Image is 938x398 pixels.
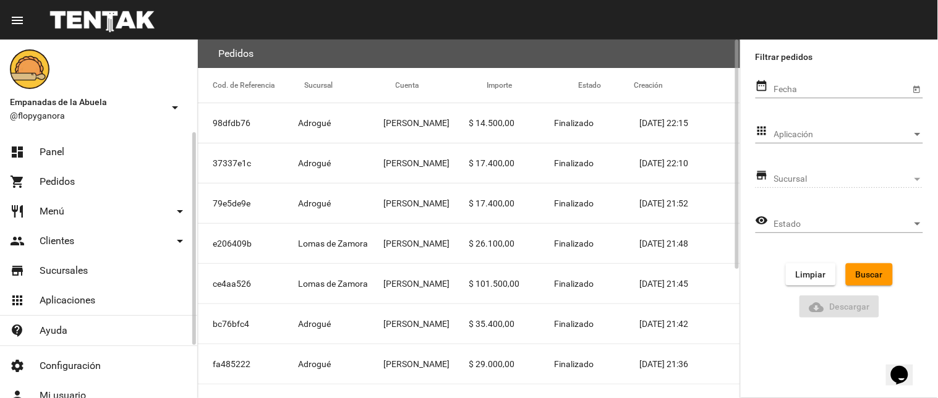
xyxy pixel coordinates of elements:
mat-cell: $ 101.500,00 [469,264,555,303]
mat-icon: Descargar Reporte [809,300,824,315]
mat-cell: 37337e1c [198,143,298,183]
button: Buscar [846,263,893,286]
mat-cell: bc76bfc4 [198,304,298,344]
mat-cell: e206409b [198,224,298,263]
mat-icon: apps [756,124,769,138]
mat-cell: ce4aa526 [198,264,298,303]
mat-cell: [PERSON_NAME] [383,143,469,183]
mat-select: Sucursal [774,174,923,184]
mat-cell: fa485222 [198,344,298,384]
span: Finalizado [555,277,594,290]
mat-cell: $ 17.400,00 [469,184,555,223]
mat-cell: [PERSON_NAME] [383,103,469,143]
span: Adrogué [298,157,331,169]
span: @flopyganora [10,109,163,122]
button: Descargar ReporteDescargar [799,295,880,318]
span: Adrogué [298,318,331,330]
mat-cell: [DATE] 22:15 [640,103,740,143]
span: Sucursales [40,265,88,277]
mat-cell: [PERSON_NAME] [383,224,469,263]
mat-cell: $ 14.500,00 [469,103,555,143]
span: Finalizado [555,117,594,129]
mat-header-cell: Sucursal [304,68,396,103]
span: Estado [774,219,912,229]
mat-header-cell: Cuenta [396,68,487,103]
span: Configuración [40,360,101,372]
mat-icon: dashboard [10,145,25,159]
mat-header-cell: Importe [487,68,578,103]
iframe: chat widget [886,349,926,386]
mat-icon: shopping_cart [10,174,25,189]
mat-header-cell: Creación [634,68,740,103]
span: Sucursal [774,174,912,184]
flou-section-header: Pedidos [198,40,740,68]
span: Aplicaciones [40,294,95,307]
img: f0136945-ed32-4f7c-91e3-a375bc4bb2c5.png [10,49,49,89]
span: Adrogué [298,117,331,129]
mat-select: Estado [774,219,923,229]
label: Filtrar pedidos [756,49,923,64]
mat-cell: [DATE] 22:10 [640,143,740,183]
span: Finalizado [555,157,594,169]
span: Buscar [856,269,883,279]
mat-header-cell: Cod. de Referencia [198,68,304,103]
mat-icon: arrow_drop_down [173,234,187,248]
mat-icon: visibility [756,213,769,228]
button: Limpiar [786,263,836,286]
span: Pedidos [40,176,75,188]
span: Empanadas de la Abuela [10,95,163,109]
span: Adrogué [298,197,331,210]
button: Open calendar [910,82,923,95]
mat-icon: people [10,234,25,248]
span: Limpiar [796,269,826,279]
mat-icon: contact_support [10,323,25,338]
span: Finalizado [555,197,594,210]
mat-icon: arrow_drop_down [168,100,182,115]
span: Adrogué [298,358,331,370]
mat-cell: [DATE] 21:36 [640,344,740,384]
h3: Pedidos [218,45,254,62]
mat-icon: restaurant [10,204,25,219]
mat-icon: store [756,168,769,183]
mat-cell: $ 17.400,00 [469,143,555,183]
mat-cell: [DATE] 21:45 [640,264,740,303]
span: Descargar [809,302,870,311]
span: Menú [40,205,64,218]
mat-cell: [PERSON_NAME] [383,184,469,223]
mat-icon: store [10,263,25,278]
mat-icon: date_range [756,78,769,93]
mat-cell: [PERSON_NAME] [383,304,469,344]
mat-cell: $ 26.100,00 [469,224,555,263]
span: Finalizado [555,318,594,330]
span: Clientes [40,235,74,247]
mat-cell: $ 29.000,00 [469,344,555,384]
mat-select: Aplicación [774,130,923,140]
span: Lomas de Zamora [298,277,368,290]
mat-cell: [PERSON_NAME] [383,344,469,384]
mat-icon: menu [10,13,25,28]
mat-cell: 98dfdb76 [198,103,298,143]
mat-icon: settings [10,358,25,373]
mat-cell: [DATE] 21:48 [640,224,740,263]
span: Finalizado [555,237,594,250]
mat-cell: [PERSON_NAME] [383,264,469,303]
mat-header-cell: Estado [578,68,634,103]
span: Aplicación [774,130,912,140]
mat-icon: apps [10,293,25,308]
mat-cell: [DATE] 21:52 [640,184,740,223]
span: Ayuda [40,324,67,337]
mat-cell: 79e5de9e [198,184,298,223]
span: Panel [40,146,64,158]
mat-cell: [DATE] 21:42 [640,304,740,344]
mat-icon: arrow_drop_down [173,204,187,219]
input: Fecha [774,85,910,95]
span: Lomas de Zamora [298,237,368,250]
span: Finalizado [555,358,594,370]
mat-cell: $ 35.400,00 [469,304,555,344]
